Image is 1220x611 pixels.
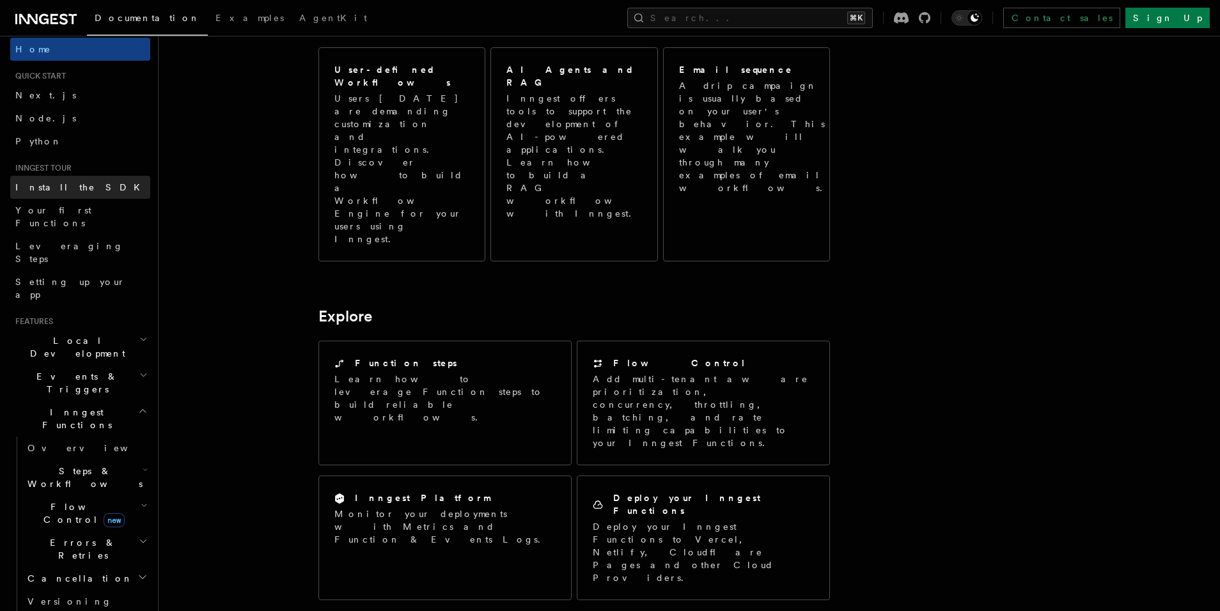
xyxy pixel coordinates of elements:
span: Install the SDK [15,182,148,192]
span: Features [10,316,53,327]
span: Errors & Retries [22,536,139,562]
a: Install the SDK [10,176,150,199]
h2: Deploy your Inngest Functions [613,491,814,517]
span: Your first Functions [15,205,91,228]
h2: Email sequence [679,63,793,76]
a: Sign Up [1125,8,1210,28]
a: Home [10,38,150,61]
a: Setting up your app [10,270,150,306]
button: Toggle dark mode [951,10,982,26]
button: Events & Triggers [10,365,150,401]
a: Contact sales [1003,8,1120,28]
span: Python [15,136,62,146]
a: Your first Functions [10,199,150,235]
p: Deploy your Inngest Functions to Vercel, Netlify, Cloudflare Pages and other Cloud Providers. [593,520,814,584]
button: Flow Controlnew [22,495,150,531]
a: Function stepsLearn how to leverage Function steps to build reliable workflows. [318,341,572,465]
a: AgentKit [292,4,375,35]
h2: User-defined Workflows [334,63,469,89]
span: Inngest tour [10,163,72,173]
h2: Flow Control [613,357,746,369]
kbd: ⌘K [847,12,865,24]
a: Leveraging Steps [10,235,150,270]
h2: AI Agents and RAG [506,63,643,89]
button: Errors & Retries [22,531,150,567]
h2: Inngest Platform [355,491,490,504]
a: Email sequenceA drip campaign is usually based on your user's behavior. This example will walk yo... [663,47,830,261]
a: Node.js [10,107,150,130]
a: Python [10,130,150,153]
p: Monitor your deployments with Metrics and Function & Events Logs. [334,507,556,546]
span: Quick start [10,71,66,81]
span: Cancellation [22,572,133,585]
span: Flow Control [22,500,141,526]
button: Steps & Workflows [22,460,150,495]
a: Examples [208,4,292,35]
span: Setting up your app [15,277,125,300]
span: Next.js [15,90,76,100]
span: Steps & Workflows [22,465,143,490]
a: Documentation [87,4,208,36]
button: Cancellation [22,567,150,590]
button: Search...⌘K [627,8,873,28]
button: Local Development [10,329,150,365]
h2: Function steps [355,357,457,369]
span: Examples [215,13,284,23]
a: User-defined WorkflowsUsers [DATE] are demanding customization and integrations. Discover how to ... [318,47,485,261]
span: Inngest Functions [10,406,138,431]
a: AI Agents and RAGInngest offers tools to support the development of AI-powered applications. Lear... [490,47,657,261]
a: Explore [318,307,372,325]
span: Local Development [10,334,139,360]
span: Node.js [15,113,76,123]
p: Inngest offers tools to support the development of AI-powered applications. Learn how to build a ... [506,92,643,220]
a: Flow ControlAdd multi-tenant aware prioritization, concurrency, throttling, batching, and rate li... [577,341,830,465]
span: Versioning [27,596,112,607]
p: Add multi-tenant aware prioritization, concurrency, throttling, batching, and rate limiting capab... [593,373,814,449]
button: Inngest Functions [10,401,150,437]
p: A drip campaign is usually based on your user's behavior. This example will walk you through many... [679,79,830,194]
span: Documentation [95,13,200,23]
p: Learn how to leverage Function steps to build reliable workflows. [334,373,556,424]
span: AgentKit [299,13,367,23]
a: Next.js [10,84,150,107]
span: Home [15,43,51,56]
p: Users [DATE] are demanding customization and integrations. Discover how to build a Workflow Engin... [334,92,469,245]
a: Inngest PlatformMonitor your deployments with Metrics and Function & Events Logs. [318,476,572,600]
span: new [104,513,125,527]
a: Overview [22,437,150,460]
span: Leveraging Steps [15,241,123,264]
a: Deploy your Inngest FunctionsDeploy your Inngest Functions to Vercel, Netlify, Cloudflare Pages a... [577,476,830,600]
span: Overview [27,443,159,453]
span: Events & Triggers [10,370,139,396]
